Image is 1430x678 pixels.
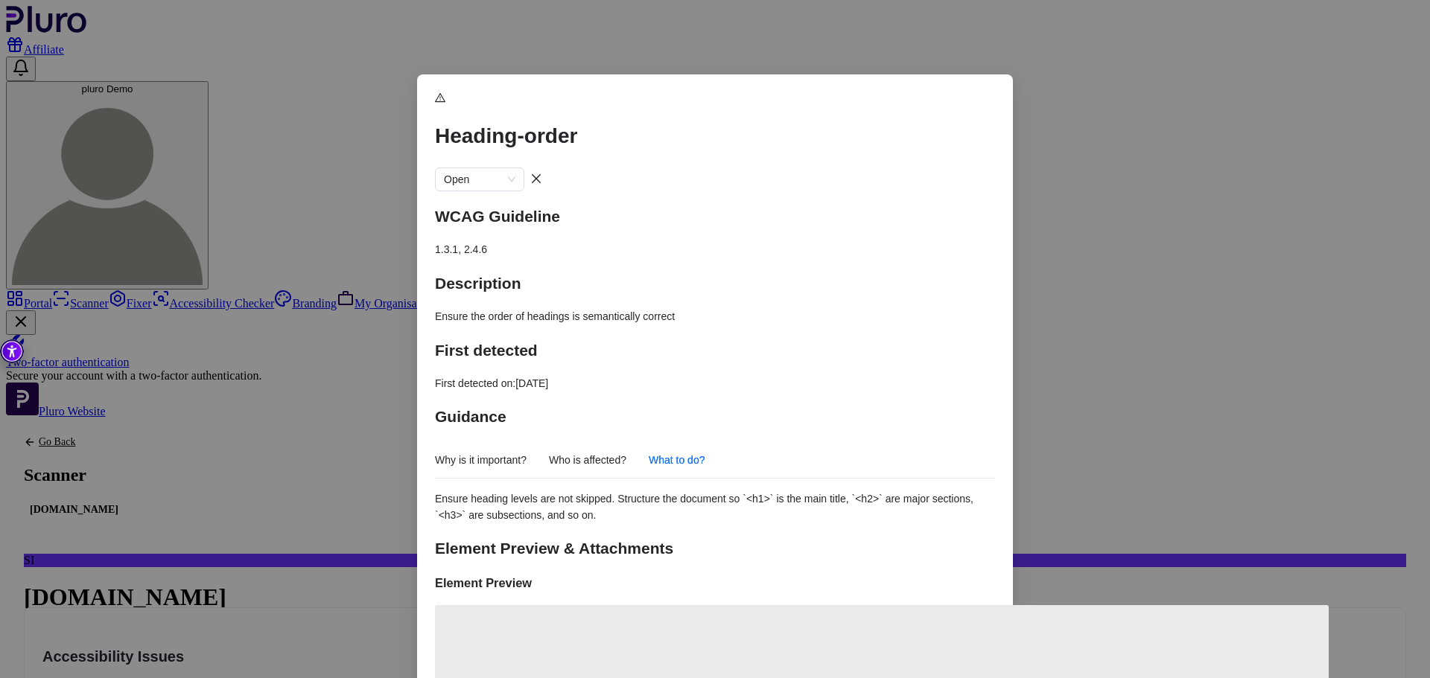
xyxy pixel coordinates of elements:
[435,120,995,153] h1: Heading-order
[435,167,524,191] div: Change issue status
[549,451,626,469] button: Who is affected?
[435,451,527,469] button: Why is it important?
[435,377,548,389] span: First detected on: [DATE]
[435,338,995,362] h2: First detected
[435,310,675,322] span: Ensure the order of headings is semantically correct
[435,204,995,228] h2: WCAG Guideline
[524,167,548,191] button: Close dialog
[435,243,487,255] span: 1.3.1, 2.4.6
[530,173,542,185] span: close
[435,574,995,593] h3: Element Preview
[435,536,995,560] h2: Element Preview & Attachments
[435,92,445,103] span: warning
[435,404,995,429] h2: Guidance
[435,442,995,523] div: Guidance
[435,271,995,295] h2: Description
[444,168,515,191] span: Open
[649,451,705,469] button: What to do?
[435,493,973,521] span: Ensure heading levels are not skipped. Structure the document so `<h1>` is the main title, `<h2>`...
